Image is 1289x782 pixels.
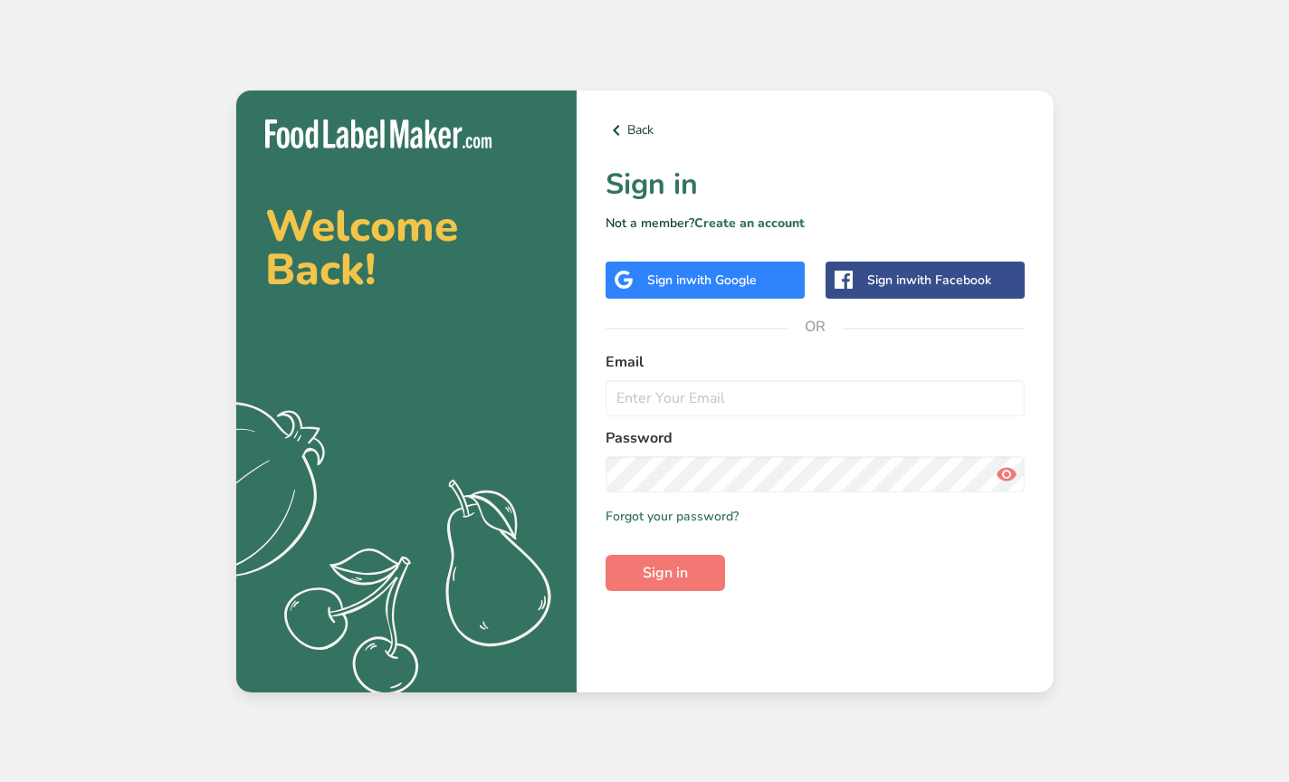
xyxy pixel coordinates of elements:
img: Food Label Maker [265,119,492,149]
a: Create an account [694,215,805,232]
a: Forgot your password? [606,507,739,526]
p: Not a member? [606,214,1025,233]
div: Sign in [867,271,991,290]
a: Back [606,119,1025,141]
span: Sign in [643,562,688,584]
input: Enter Your Email [606,380,1025,416]
span: with Facebook [906,272,991,289]
h1: Sign in [606,163,1025,206]
div: Sign in [647,271,757,290]
label: Email [606,351,1025,373]
button: Sign in [606,555,725,591]
span: with Google [686,272,757,289]
span: OR [788,300,842,354]
label: Password [606,427,1025,449]
h2: Welcome Back! [265,205,548,291]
